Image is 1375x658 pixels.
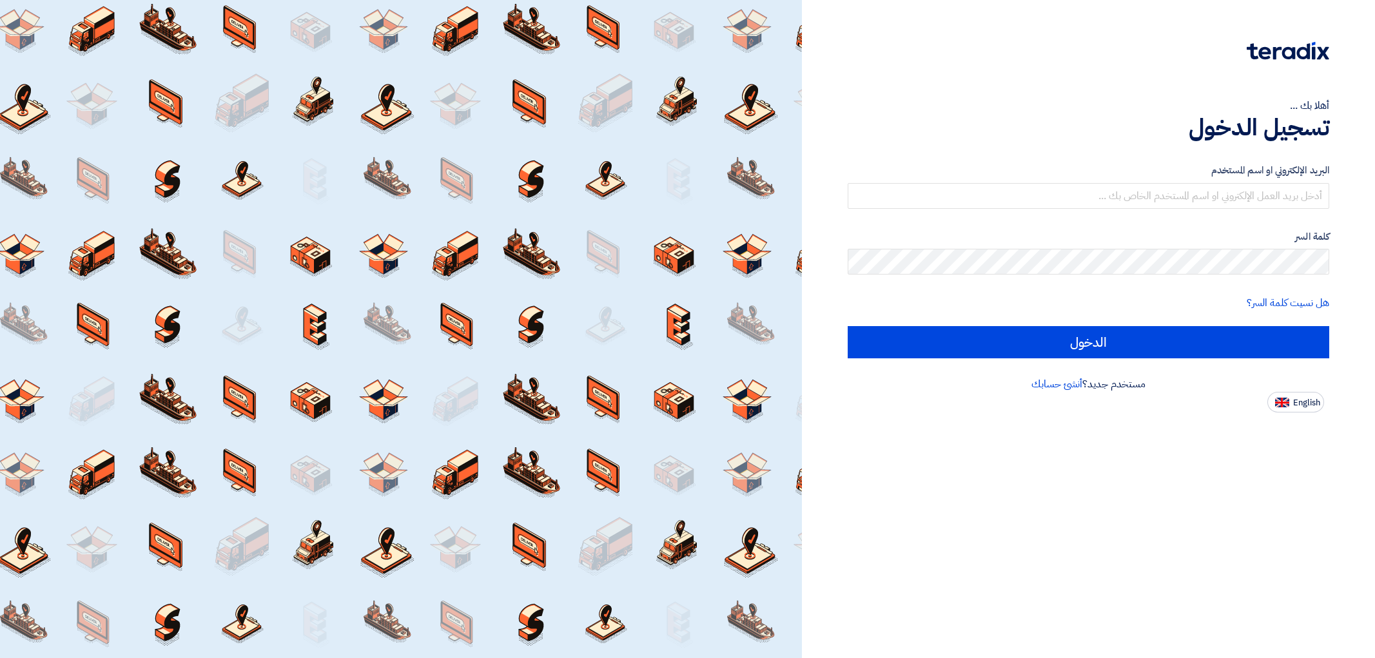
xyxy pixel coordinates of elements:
[848,326,1329,358] input: الدخول
[848,229,1329,244] label: كلمة السر
[1031,376,1082,392] a: أنشئ حسابك
[1293,398,1320,407] span: English
[848,376,1329,392] div: مستخدم جديد؟
[1247,295,1329,311] a: هل نسيت كلمة السر؟
[848,163,1329,178] label: البريد الإلكتروني او اسم المستخدم
[1267,392,1324,412] button: English
[1275,398,1289,407] img: en-US.png
[848,113,1329,142] h1: تسجيل الدخول
[1247,42,1329,60] img: Teradix logo
[848,98,1329,113] div: أهلا بك ...
[848,183,1329,209] input: أدخل بريد العمل الإلكتروني او اسم المستخدم الخاص بك ...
